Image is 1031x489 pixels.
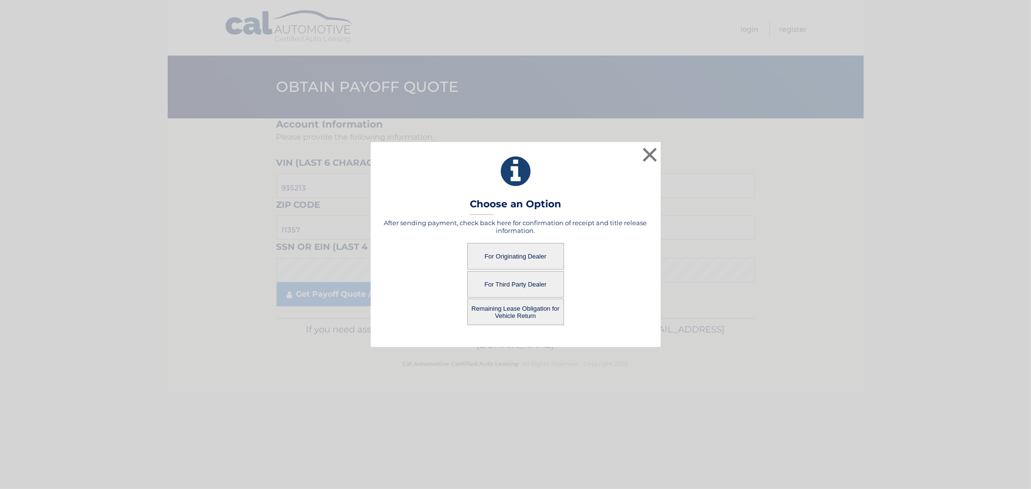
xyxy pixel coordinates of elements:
button: × [640,145,660,164]
button: Remaining Lease Obligation for Vehicle Return [467,299,564,325]
button: For Third Party Dealer [467,271,564,298]
h5: After sending payment, check back here for confirmation of receipt and title release information. [383,219,649,234]
button: For Originating Dealer [467,243,564,270]
h3: Choose an Option [470,198,561,215]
